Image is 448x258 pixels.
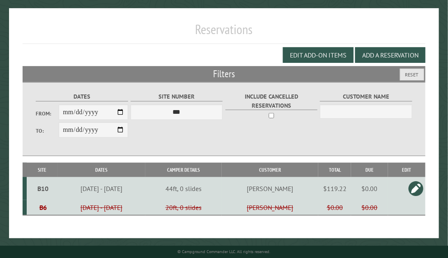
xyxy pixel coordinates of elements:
label: Site Number [131,92,223,101]
td: [PERSON_NAME] [222,200,319,215]
th: Edit [388,163,426,177]
th: Total [318,163,351,177]
td: 20ft, 0 slides [145,200,222,215]
td: $0.00 [351,200,388,215]
th: Site [27,163,57,177]
td: 44ft, 0 slides [145,177,222,200]
small: © Campground Commander LLC. All rights reserved. [177,249,270,254]
div: B10 [30,184,56,193]
th: Camper Details [145,163,222,177]
td: $119.22 [318,177,351,200]
td: $0.00 [351,177,388,200]
h2: Filters [23,66,426,82]
button: Add a Reservation [355,47,425,63]
label: Customer Name [320,92,412,101]
label: Dates [36,92,128,101]
label: From: [36,110,59,117]
th: Due [351,163,388,177]
div: B6 [30,203,56,212]
button: Reset [400,69,424,81]
th: Dates [57,163,145,177]
label: Include Cancelled Reservations [225,92,317,110]
td: [PERSON_NAME] [222,177,319,200]
div: [DATE] - [DATE] [59,184,144,193]
h1: Reservations [23,21,426,44]
label: To: [36,127,59,135]
div: [DATE] - [DATE] [59,203,144,212]
td: $0.00 [318,200,351,215]
button: Edit Add-on Items [283,47,354,63]
th: Customer [222,163,319,177]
